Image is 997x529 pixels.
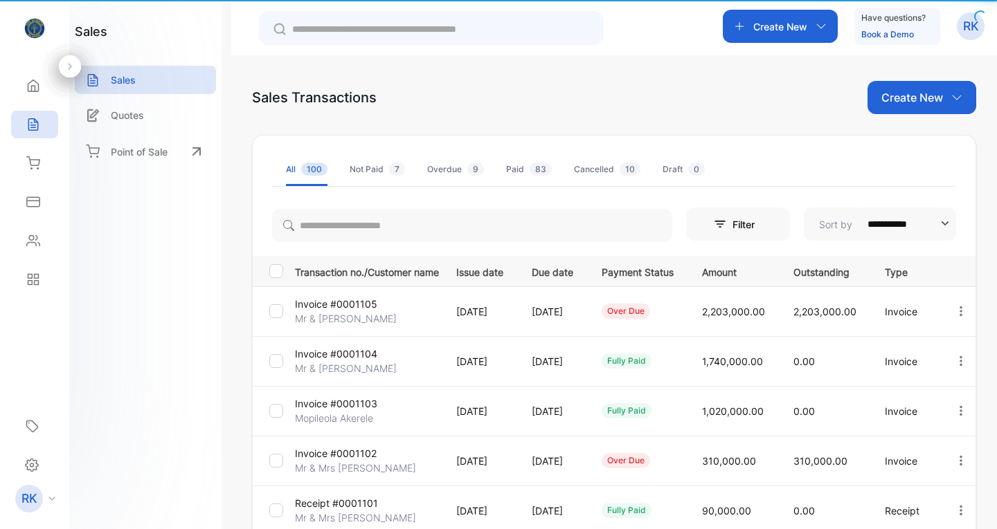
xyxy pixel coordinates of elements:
[702,505,751,517] span: 90,000.00
[663,163,705,176] div: Draft
[467,163,484,176] span: 9
[963,17,979,35] p: RK
[793,355,815,367] span: 0.00
[295,262,439,279] p: Transaction no./Customer name
[957,10,985,43] button: RK
[881,89,943,106] p: Create New
[793,262,856,279] p: Outstanding
[723,10,838,43] button: Create New
[868,81,976,114] button: Create New
[389,163,405,176] span: 7
[939,471,997,529] iframe: LiveChat chat widget
[793,505,815,517] span: 0.00
[252,87,377,108] div: Sales Transactions
[111,73,136,87] p: Sales
[532,404,573,418] p: [DATE]
[532,354,573,369] p: [DATE]
[295,510,416,525] p: Mr & Mrs [PERSON_NAME]
[295,346,377,361] p: Invoice #0001104
[885,503,926,518] p: Receipt
[702,262,765,279] p: Amount
[295,361,397,375] p: Mr & [PERSON_NAME]
[75,22,107,41] h1: sales
[24,18,45,39] img: logo
[885,404,926,418] p: Invoice
[75,136,216,167] a: Point of Sale
[885,354,926,369] p: Invoice
[793,306,856,317] span: 2,203,000.00
[530,163,552,176] span: 83
[602,453,650,468] div: over due
[456,262,503,279] p: Issue date
[602,403,652,418] div: fully paid
[753,19,807,34] p: Create New
[295,311,397,326] p: Mr & [PERSON_NAME]
[819,217,852,232] p: Sort by
[456,354,503,369] p: [DATE]
[295,446,377,461] p: Invoice #0001102
[295,496,378,510] p: Receipt #0001101
[456,404,503,418] p: [DATE]
[602,262,674,279] p: Payment Status
[532,262,573,279] p: Due date
[793,405,815,417] span: 0.00
[702,306,765,317] span: 2,203,000.00
[427,163,484,176] div: Overdue
[532,503,573,518] p: [DATE]
[295,396,377,411] p: Invoice #0001103
[620,163,640,176] span: 10
[456,304,503,319] p: [DATE]
[111,108,144,122] p: Quotes
[702,355,763,367] span: 1,740,000.00
[885,454,926,468] p: Invoice
[75,101,216,129] a: Quotes
[602,353,652,369] div: fully paid
[793,455,847,467] span: 310,000.00
[506,163,552,176] div: Paid
[861,29,914,39] a: Book a Demo
[532,454,573,468] p: [DATE]
[295,411,373,425] p: Mopileola Akerele
[75,66,216,94] a: Sales
[532,304,573,319] p: [DATE]
[688,163,705,176] span: 0
[111,145,168,159] p: Point of Sale
[301,163,327,176] span: 100
[702,405,764,417] span: 1,020,000.00
[602,503,652,518] div: fully paid
[295,297,377,311] p: Invoice #0001105
[602,304,650,319] div: over due
[702,455,756,467] span: 310,000.00
[456,454,503,468] p: [DATE]
[885,304,926,319] p: Invoice
[804,207,956,241] button: Sort by
[350,163,405,176] div: Not Paid
[21,490,37,508] p: RK
[456,503,503,518] p: [DATE]
[861,11,926,25] p: Have questions?
[574,163,640,176] div: Cancelled
[885,262,926,279] p: Type
[295,461,416,475] p: Mr & Mrs [PERSON_NAME]
[286,163,327,176] div: All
